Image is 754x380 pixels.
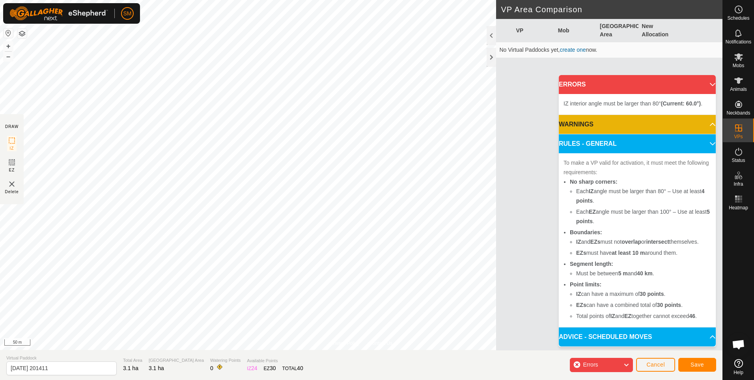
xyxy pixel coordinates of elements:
[4,28,13,38] button: Reset Map
[559,327,716,346] p-accordion-header: ADVICE - SCHEDULED MOVES
[576,188,705,204] b: 4 points
[636,358,675,372] button: Cancel
[624,313,631,319] b: EZ
[589,188,593,194] b: IZ
[576,186,711,205] li: Each angle must be larger than 80° – Use at least .
[496,42,722,58] td: No Virtual Paddocks yet, now.
[9,167,15,173] span: EZ
[576,300,711,310] li: can have a combined total of .
[7,179,17,189] img: VP
[149,365,164,371] span: 3.1 ha
[559,134,716,153] p-accordion-header: RULES - GENERAL
[6,355,117,361] span: Virtual Paddock
[733,182,743,186] span: Infra
[576,248,711,258] li: must have around them.
[576,269,711,278] li: Must be between and .
[9,6,108,21] img: Gallagher Logo
[559,75,716,94] p-accordion-header: ERRORS
[638,19,680,42] th: New Allocation
[564,100,702,107] span: IZ interior angle must be larger than 80° .
[123,9,132,18] span: SM
[576,302,586,308] b: EZs
[576,291,581,297] b: IZ
[657,302,681,308] b: 30 points
[123,365,138,371] span: 3.1 ha
[10,145,14,151] span: IZ
[727,16,749,21] span: Schedules
[618,270,628,277] b: 5 m
[555,19,597,42] th: Mob
[726,40,751,44] span: Notifications
[559,120,593,129] span: WARNINGS
[689,313,695,319] b: 46
[612,250,645,256] b: at least 10 m
[576,207,711,226] li: Each angle must be larger than 100° – Use at least .
[723,356,754,378] a: Help
[576,209,710,224] b: 5 points
[661,100,701,107] b: (Current: 60.0°)
[597,19,638,42] th: [GEOGRAPHIC_DATA] Area
[583,361,598,368] span: Errors
[297,365,303,371] span: 40
[264,364,276,372] div: EZ
[270,365,276,371] span: 30
[559,332,652,342] span: ADVICE - SCHEDULED MOVES
[560,47,586,53] a: create one
[734,134,743,139] span: VPs
[646,239,669,245] b: intersect
[576,250,586,256] b: EZs
[559,94,716,115] p-accordion-content: ERRORS
[559,115,716,134] p-accordion-header: WARNINGS
[4,52,13,61] button: –
[610,313,615,319] b: IZ
[149,357,204,364] span: [GEOGRAPHIC_DATA] Area
[733,370,743,375] span: Help
[576,237,711,246] li: and must not or themselves.
[559,80,586,89] span: ERRORS
[589,209,596,215] b: EZ
[559,153,716,327] p-accordion-content: RULES - GENERAL
[5,124,19,130] div: DRAW
[733,63,744,68] span: Mobs
[621,239,641,245] b: overlap
[646,361,665,368] span: Cancel
[123,357,142,364] span: Total Area
[727,333,750,356] div: Open chat
[570,229,602,235] b: Boundaries:
[17,29,27,38] button: Map Layers
[637,270,653,277] b: 40 km
[576,239,581,245] b: IZ
[726,111,750,115] span: Neckbands
[729,205,748,210] span: Heatmap
[330,340,360,347] a: Privacy Policy
[564,160,709,175] span: To make a VP valid for activation, it must meet the following requirements:
[501,5,722,14] h2: VP Area Comparison
[559,139,617,149] span: RULES - GENERAL
[210,357,241,364] span: Watering Points
[732,158,745,163] span: Status
[570,281,601,288] b: Point limits:
[691,361,704,368] span: Save
[576,289,711,299] li: can have a maximum of .
[513,19,554,42] th: VP
[730,87,747,92] span: Animals
[570,179,618,185] b: No sharp corners:
[282,364,303,372] div: TOTAL
[570,261,613,267] b: Segment length:
[590,239,601,245] b: EZs
[247,364,257,372] div: IZ
[5,189,19,195] span: Delete
[210,365,213,371] span: 0
[247,357,303,364] span: Available Points
[4,41,13,51] button: +
[640,291,664,297] b: 30 points
[576,311,711,321] li: Total points of and together cannot exceed .
[251,365,258,371] span: 24
[369,340,392,347] a: Contact Us
[678,358,716,372] button: Save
